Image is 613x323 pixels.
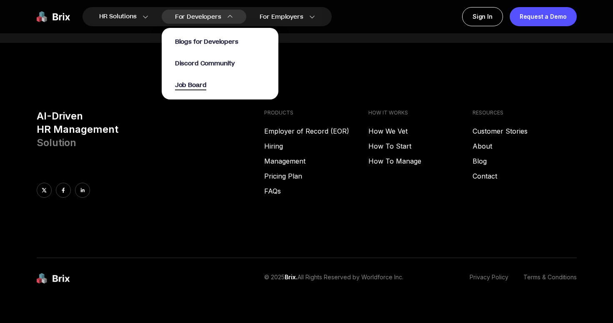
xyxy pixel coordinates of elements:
a: Sign In [462,7,503,26]
a: Employer of Record (EOR) [264,126,368,136]
a: Request a Demo [510,7,577,26]
a: Terms & Conditions [523,273,577,284]
span: For Developers [175,12,221,21]
span: Brix. [285,273,298,281]
span: For Employers [260,12,303,21]
a: Contact [473,171,577,181]
span: HR Solutions [99,10,137,23]
a: Privacy Policy [470,273,508,284]
img: brix [37,273,70,284]
a: FAQs [264,186,368,196]
span: Blogs for Developers [175,37,238,46]
h4: PRODUCTS [264,109,368,116]
a: Blogs for Developers [175,37,238,46]
a: Management [264,156,368,166]
a: How To Manage [368,156,473,166]
a: Discord Community [175,59,235,68]
h4: RESOURCES [473,109,577,116]
p: © 2025 All Rights Reserved by Worldforce Inc. [264,273,403,284]
a: How We Vet [368,126,473,136]
a: Job Board [175,80,207,89]
a: Pricing Plan [264,171,368,181]
span: Solution [37,137,76,149]
a: Blog [473,156,577,166]
span: Job Board [175,81,207,90]
a: About [473,141,577,151]
h4: HOW IT WORKS [368,109,473,116]
h3: AI-Driven HR Management [37,109,258,149]
a: How To Start [368,141,473,151]
a: Customer Stories [473,126,577,136]
a: Hiring [264,141,368,151]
